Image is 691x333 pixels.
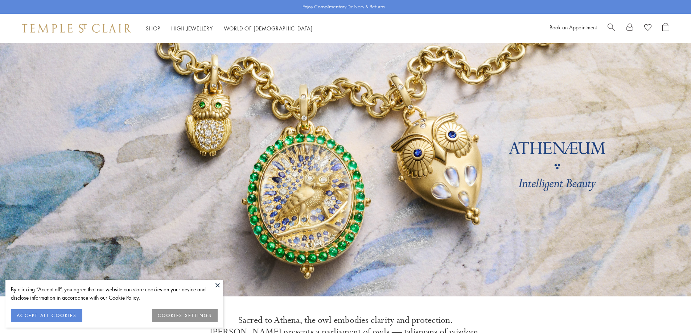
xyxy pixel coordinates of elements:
button: ACCEPT ALL COOKIES [11,309,82,322]
a: View Wishlist [644,23,651,34]
div: By clicking “Accept all”, you agree that our website can store cookies on your device and disclos... [11,285,218,302]
a: World of [DEMOGRAPHIC_DATA]World of [DEMOGRAPHIC_DATA] [224,25,313,32]
a: Book an Appointment [550,24,597,31]
img: Temple St. Clair [22,24,131,33]
nav: Main navigation [146,24,313,33]
a: High JewelleryHigh Jewellery [171,25,213,32]
p: Enjoy Complimentary Delivery & Returns [303,3,385,11]
a: ShopShop [146,25,160,32]
button: COOKIES SETTINGS [152,309,218,322]
a: Open Shopping Bag [662,23,669,34]
a: Search [608,23,615,34]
